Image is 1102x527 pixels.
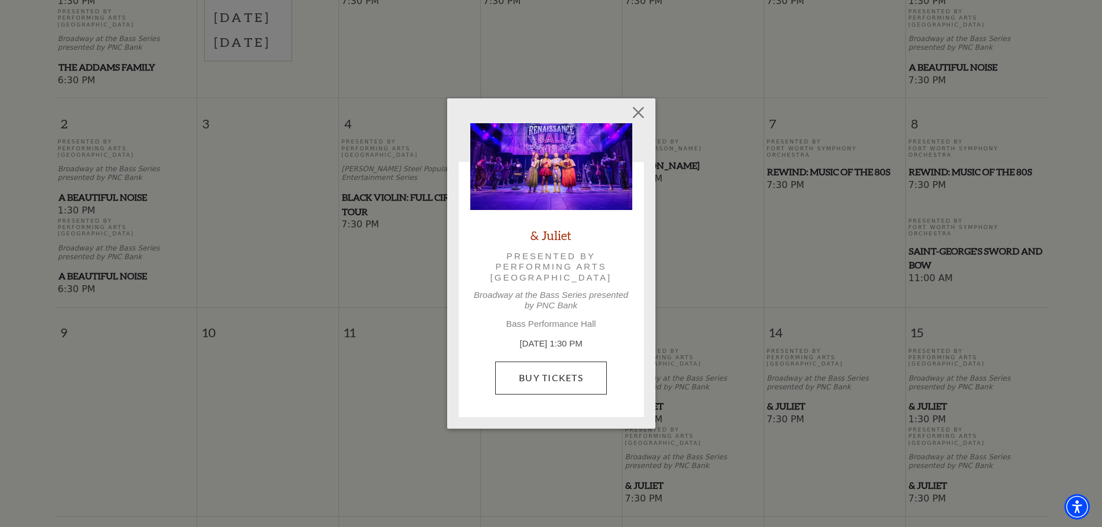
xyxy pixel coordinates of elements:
[530,227,572,243] a: & Juliet
[470,290,632,311] p: Broadway at the Bass Series presented by PNC Bank
[486,251,616,283] p: Presented by Performing Arts [GEOGRAPHIC_DATA]
[470,319,632,329] p: Bass Performance Hall
[627,102,649,124] button: Close
[495,362,607,394] a: Buy Tickets
[470,123,632,210] img: & Juliet
[1064,494,1090,519] div: Accessibility Menu
[470,337,632,351] p: [DATE] 1:30 PM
